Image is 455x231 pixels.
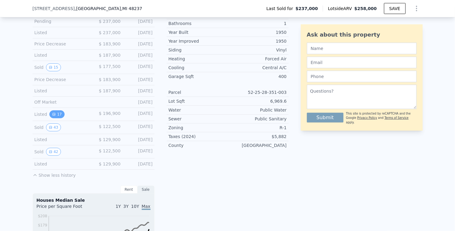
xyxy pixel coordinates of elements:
span: $ 187,900 [99,53,120,58]
div: Listed [34,88,89,94]
span: $ 129,900 [99,162,120,166]
span: Lotside ARV [328,5,354,12]
span: $ 237,000 [99,30,120,35]
span: 3Y [123,204,129,209]
span: , [GEOGRAPHIC_DATA] [75,5,142,12]
span: 1Y [116,204,121,209]
span: Last Sold for [266,5,296,12]
span: $ 122,500 [99,148,120,153]
span: $ 187,900 [99,88,120,93]
div: 6,969.6 [228,98,287,104]
div: Zoning [169,125,228,131]
div: [DATE] [126,63,153,71]
div: Year Built [169,29,228,35]
div: [DATE] [126,52,153,58]
div: [DATE] [126,110,153,118]
input: Name [307,43,417,54]
div: Rent [120,186,137,194]
div: [DATE] [126,148,153,156]
div: Central A/C [228,65,287,71]
div: Garage Sqft [169,73,228,80]
button: View historical data [46,63,61,71]
span: , MI 48237 [121,6,142,11]
div: Sold [34,123,89,131]
button: Submit [307,113,344,123]
div: Price Decrease [34,41,89,47]
span: $ 196,900 [99,111,120,116]
button: View historical data [46,148,61,156]
div: Vinyl [228,47,287,53]
div: [DATE] [126,41,153,47]
button: View historical data [46,123,61,131]
div: Listed [34,52,89,58]
button: Show Options [411,2,423,15]
div: $5,882 [228,133,287,140]
div: Price per Square Foot [37,203,94,213]
span: $ 177,500 [99,64,120,69]
div: Parcel [169,89,228,95]
div: Listed [34,161,89,167]
div: Siding [169,47,228,53]
span: $ 183,900 [99,41,120,46]
div: Listed [34,30,89,36]
a: Privacy Policy [357,116,377,119]
span: $ 237,000 [99,19,120,24]
button: SAVE [384,3,405,14]
div: Pending [34,18,89,24]
div: Lot Sqft [169,98,228,104]
div: [DATE] [126,137,153,143]
div: [DATE] [126,123,153,131]
button: Show less history [33,170,76,178]
div: [DATE] [126,18,153,24]
div: Taxes (2024) [169,133,228,140]
button: View historical data [49,110,64,118]
div: [DATE] [126,161,153,167]
div: Ask about this property [307,30,417,39]
div: Houses Median Sale [37,197,151,203]
div: Public Water [228,107,287,113]
span: $ 122,500 [99,124,120,129]
div: Sale [137,186,155,194]
a: Terms of Service [385,116,409,119]
div: 1 [228,20,287,27]
div: 1950 [228,29,287,35]
div: 52-25-28-351-003 [228,89,287,95]
div: Year Improved [169,38,228,44]
span: $ 129,900 [99,137,120,142]
div: 1950 [228,38,287,44]
div: R-1 [228,125,287,131]
span: 10Y [131,204,139,209]
span: $237,000 [296,5,318,12]
tspan: $179 [38,223,47,228]
div: Forced Air [228,56,287,62]
div: [DATE] [126,88,153,94]
div: County [169,142,228,148]
div: Off Market [34,99,89,105]
div: Price Decrease [34,76,89,83]
span: $ 183,900 [99,77,120,82]
div: [GEOGRAPHIC_DATA] [228,142,287,148]
div: This site is protected by reCAPTCHA and the Google and apply. [346,112,416,125]
div: [DATE] [126,30,153,36]
div: Cooling [169,65,228,71]
span: $258,000 [354,6,377,11]
div: Water [169,107,228,113]
div: Sold [34,148,89,156]
div: Listed [34,110,89,118]
div: Heating [169,56,228,62]
div: Public Sanitary [228,116,287,122]
div: 400 [228,73,287,80]
div: Sewer [169,116,228,122]
div: [DATE] [126,99,153,105]
input: Email [307,57,417,68]
div: Bathrooms [169,20,228,27]
tspan: $208 [38,214,47,218]
span: Max [142,204,151,210]
div: [DATE] [126,76,153,83]
div: Listed [34,137,89,143]
span: [STREET_ADDRESS] [33,5,75,12]
div: Sold [34,63,89,71]
input: Phone [307,71,417,82]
